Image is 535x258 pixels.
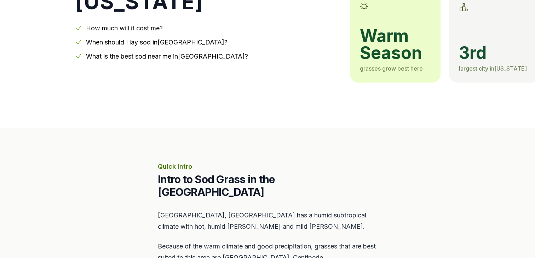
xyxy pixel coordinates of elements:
h2: Intro to Sod Grass in the [GEOGRAPHIC_DATA] [158,173,377,198]
span: 3rd [459,44,530,61]
a: How much will it cost me? [86,24,163,32]
span: warm season [360,28,431,61]
p: [GEOGRAPHIC_DATA], [GEOGRAPHIC_DATA] has a humid subtropical climate with hot, humid [PERSON_NAME... [158,210,377,232]
span: grasses grow best here [360,65,423,72]
a: What is the best sod near me in[GEOGRAPHIC_DATA]? [86,53,248,60]
a: When should I lay sod in[GEOGRAPHIC_DATA]? [86,38,228,46]
p: Quick Intro [158,162,377,172]
span: largest city in [US_STATE] [459,65,527,72]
